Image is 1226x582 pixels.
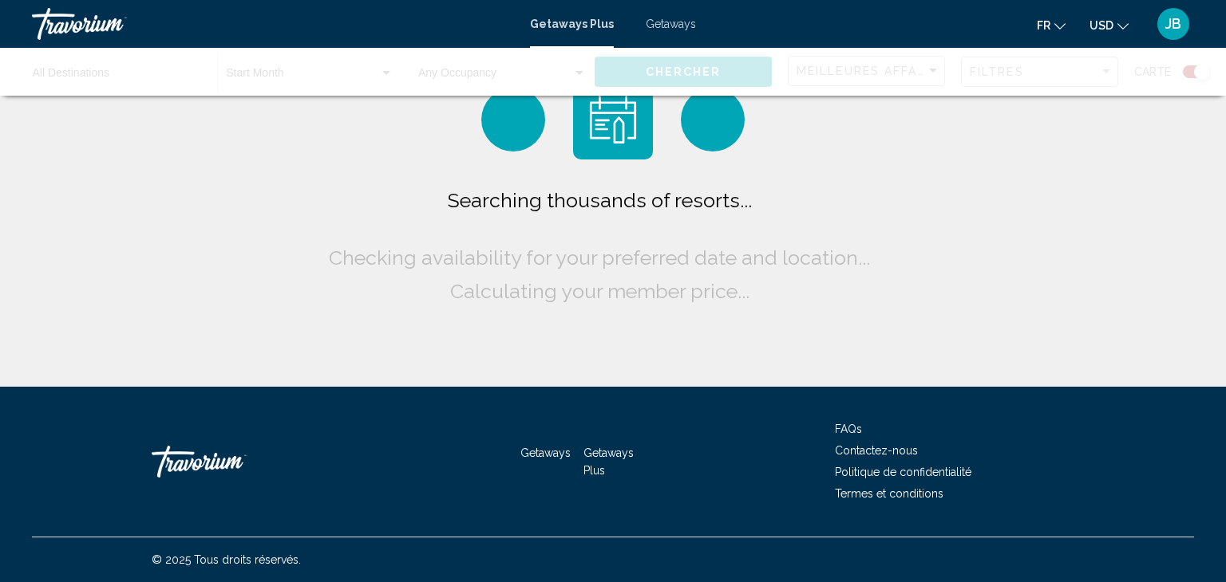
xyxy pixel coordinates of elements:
[835,487,943,500] a: Termes et conditions
[583,446,634,477] a: Getaways Plus
[646,18,696,30] a: Getaways
[448,188,752,212] span: Searching thousands of resorts...
[1037,14,1066,37] button: Change language
[530,18,614,30] a: Getaways Plus
[32,8,514,40] a: Travorium
[835,466,971,478] a: Politique de confidentialité
[1037,19,1050,32] span: fr
[1090,14,1129,37] button: Change currency
[835,423,862,435] a: FAQs
[520,446,571,459] a: Getaways
[1090,19,1113,32] span: USD
[835,444,918,457] a: Contactez-nous
[1153,7,1194,41] button: User Menu
[152,438,311,486] a: Travorium
[152,553,301,566] span: © 2025 Tous droits réservés.
[1165,16,1181,32] span: JB
[329,246,870,269] span: Checking availability for your preferred date and location...
[450,279,749,303] span: Calculating your member price...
